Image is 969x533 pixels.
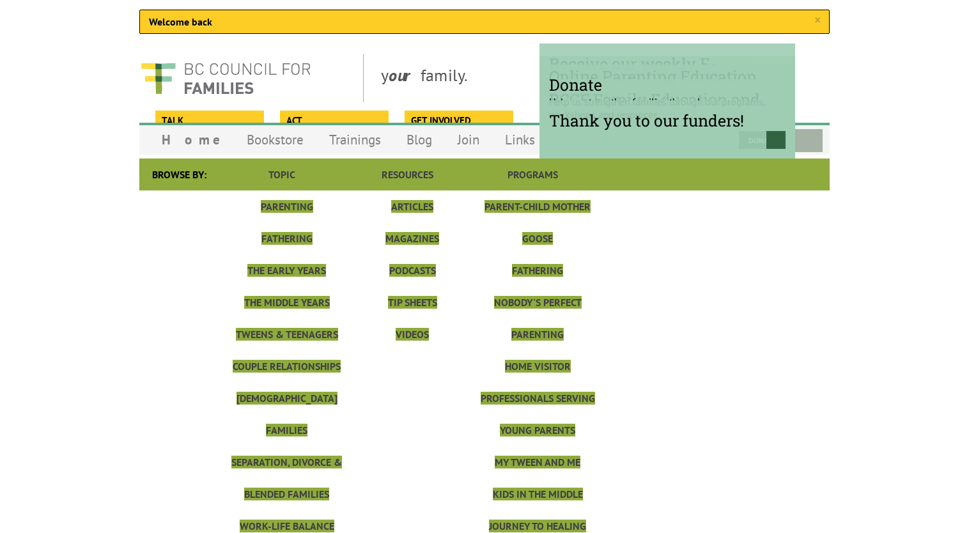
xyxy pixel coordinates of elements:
[493,488,583,500] a: Kids in the Middle
[286,114,380,128] span: Act
[240,520,334,532] a: Work-Life Balance
[261,200,313,213] a: Parenting
[481,392,595,436] a: Professionals Serving Young Parents
[231,456,342,500] a: Separation, Divorce & Blended Families
[139,10,830,34] div: Welcome back
[139,54,312,102] img: BC Council for FAMILIES
[484,200,591,245] a: Parent-Child Mother Goose
[162,114,256,128] span: Talk
[492,125,548,155] a: Links
[244,296,330,309] a: The Middle Years
[261,232,313,245] a: Fathering
[405,111,511,128] a: Get Involved Make change happen
[512,264,563,277] a: Fathering
[505,360,571,373] a: Home Visitor
[371,54,654,102] div: y family.
[233,360,341,373] a: Couple Relationships
[411,114,505,128] span: Get Involved
[391,200,433,213] a: Articles
[280,111,387,128] a: Act Take a survey
[495,456,580,468] a: My Tween and Me
[155,111,262,128] a: Talk Share your story
[382,168,433,181] a: Resources
[316,125,394,155] a: Trainings
[389,65,421,86] strong: our
[445,125,492,155] a: Join
[814,14,820,27] a: ×
[385,232,439,245] a: Magazines
[508,168,558,181] a: Programs
[549,53,786,95] span: Receive our weekly E-Newsletter
[396,328,429,341] a: Videos
[389,264,436,277] a: Podcasts
[489,520,586,532] a: Journey to Healing
[234,125,316,155] a: Bookstore
[236,392,337,436] a: [DEMOGRAPHIC_DATA] Families
[268,168,295,181] a: Topic
[549,74,786,95] span: Donate
[236,328,338,341] a: Tweens & Teenagers
[494,296,582,341] a: Nobody's Perfect Parenting
[139,158,219,190] div: Browse By:
[149,125,234,155] a: Home
[549,110,786,131] span: Thank you to our funders!
[247,264,326,277] a: The Early Years
[394,125,445,155] a: Blog
[388,296,437,309] a: Tip Sheets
